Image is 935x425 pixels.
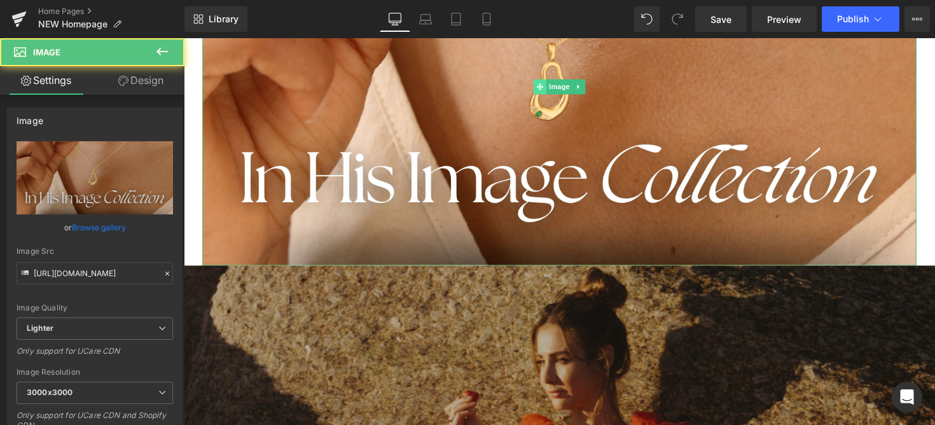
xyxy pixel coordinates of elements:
div: or [17,221,173,234]
button: Undo [634,6,660,32]
b: Lighter [27,323,53,333]
a: Design [95,66,187,95]
a: Desktop [380,6,410,32]
div: Image [17,108,43,126]
a: Home Pages [38,6,184,17]
a: New Library [184,6,247,32]
div: Image Resolution [17,368,173,377]
button: Redo [665,6,690,32]
span: NEW Homepage [38,19,107,29]
span: Image [33,47,60,57]
b: 3000x3000 [27,387,73,397]
div: Image Quality [17,303,173,312]
a: Laptop [410,6,441,32]
div: Only support for UCare CDN [17,346,173,365]
a: Browse gallery [72,216,126,239]
span: Library [209,13,239,25]
div: Open Intercom Messenger [892,382,922,412]
div: Image Src [17,247,173,256]
a: Expand / Collapse [398,42,412,57]
button: Publish [822,6,899,32]
a: Preview [752,6,817,32]
span: Image [371,42,398,57]
button: More [904,6,930,32]
span: Preview [767,13,801,26]
a: Mobile [471,6,502,32]
span: Publish [837,14,869,24]
input: Link [17,262,173,284]
a: Tablet [441,6,471,32]
span: Save [710,13,731,26]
